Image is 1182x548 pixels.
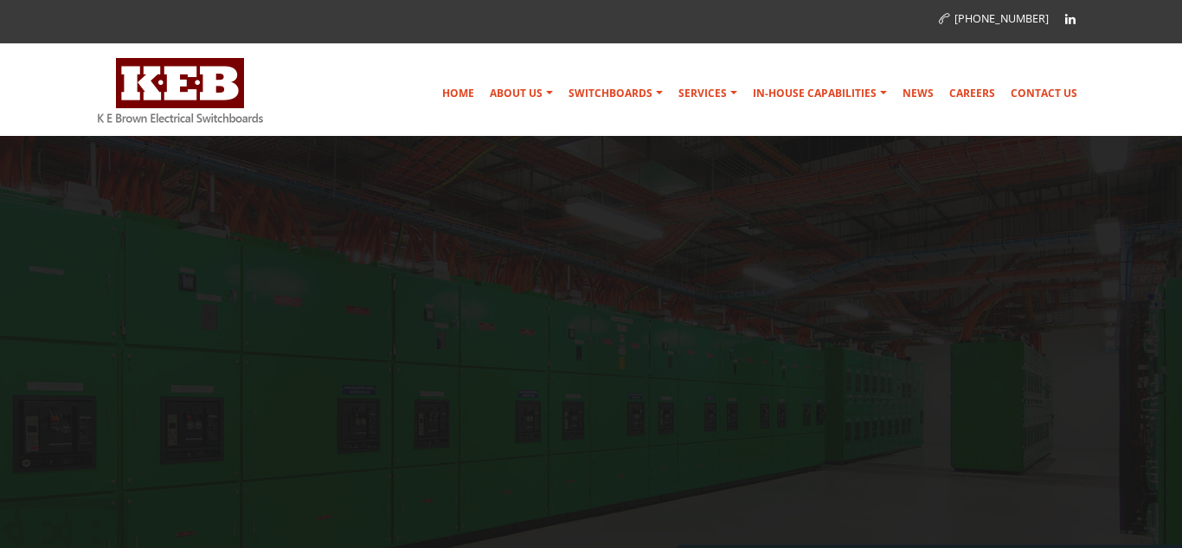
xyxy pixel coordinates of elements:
[98,58,263,123] img: K E Brown Electrical Switchboards
[562,76,670,111] a: Switchboards
[896,76,941,111] a: News
[435,76,481,111] a: Home
[939,11,1049,26] a: [PHONE_NUMBER]
[671,76,744,111] a: Services
[942,76,1002,111] a: Careers
[483,76,560,111] a: About Us
[746,76,894,111] a: In-house Capabilities
[1004,76,1084,111] a: Contact Us
[1057,6,1083,32] a: Linkedin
